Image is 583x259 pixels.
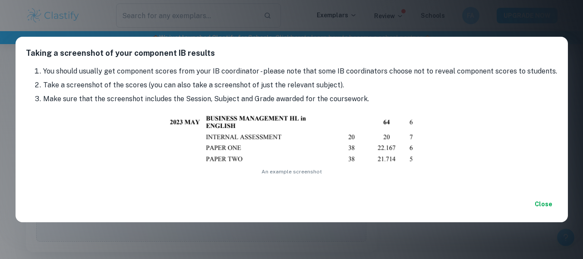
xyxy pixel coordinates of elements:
img: Example of results screenshot [167,115,417,164]
li: Take a screenshot of the scores (you can also take a screenshot of just the relevant subject). [43,80,558,90]
li: Make sure that the screenshot includes the Session, Subject and Grade awarded for the coursework. [43,94,558,104]
li: You should usually get component scores from your IB coordinator - please note that some IB coord... [43,66,558,77]
span: An example screenshot [26,168,558,176]
button: Close [530,196,558,212]
h2: Taking a screenshot of your component IB results [16,37,568,66]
